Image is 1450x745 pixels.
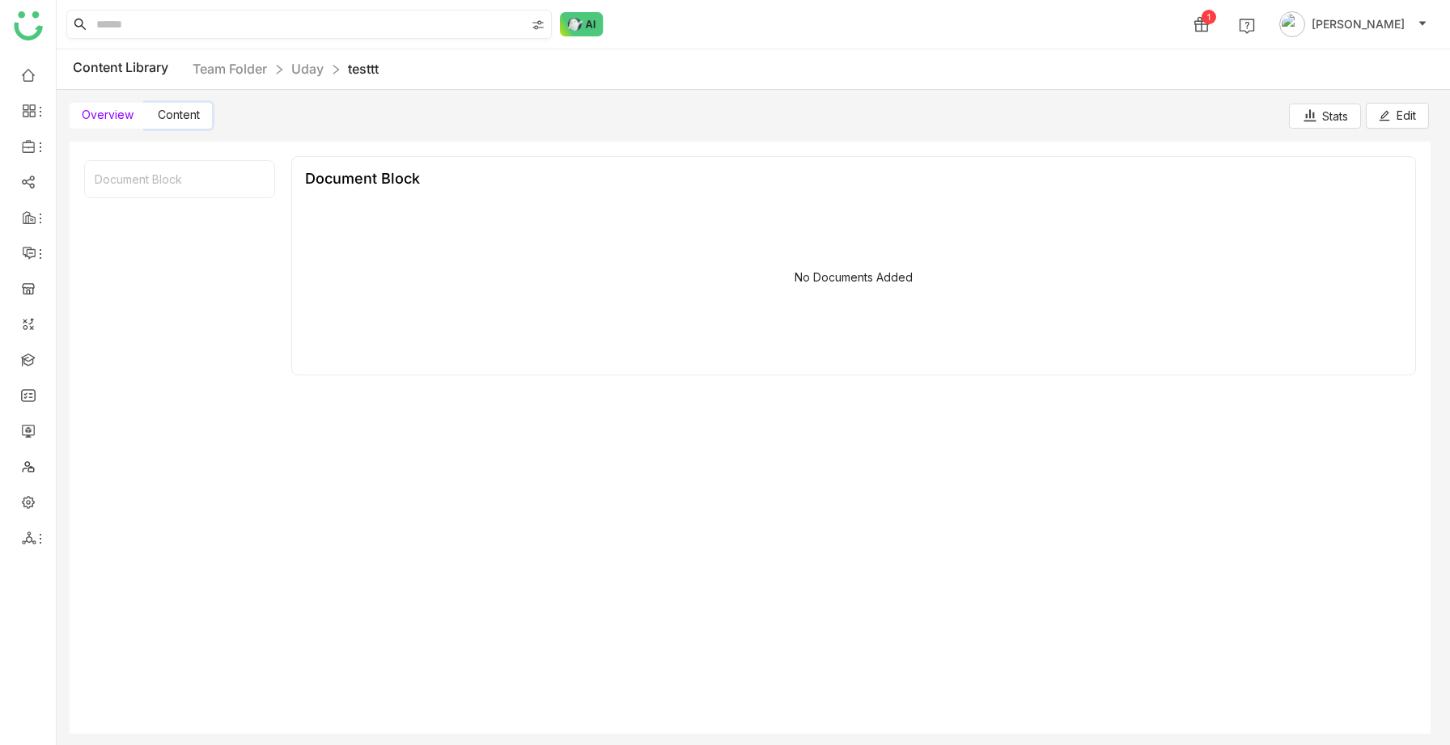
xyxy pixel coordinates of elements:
button: [PERSON_NAME] [1276,11,1431,37]
span: Edit [1397,107,1416,125]
div: Stats [1302,108,1348,125]
img: help.svg [1239,18,1255,34]
span: Content [158,108,200,121]
img: ask-buddy-normal.svg [560,12,604,36]
span: Overview [82,108,134,121]
img: stats.svg [1302,108,1318,124]
img: avatar [1279,11,1305,37]
button: Edit [1366,103,1429,129]
a: Team Folder [193,61,267,77]
div: 1 [1202,10,1216,24]
a: Uday [291,61,324,77]
img: search-type.svg [532,19,545,32]
img: logo [14,11,43,40]
span: [PERSON_NAME] [1312,15,1405,33]
div: No Documents Added [795,270,913,284]
div: Content Library [73,59,379,79]
a: testtt [348,61,379,77]
div: Document Block [305,170,420,187]
div: Document Block [85,161,274,197]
